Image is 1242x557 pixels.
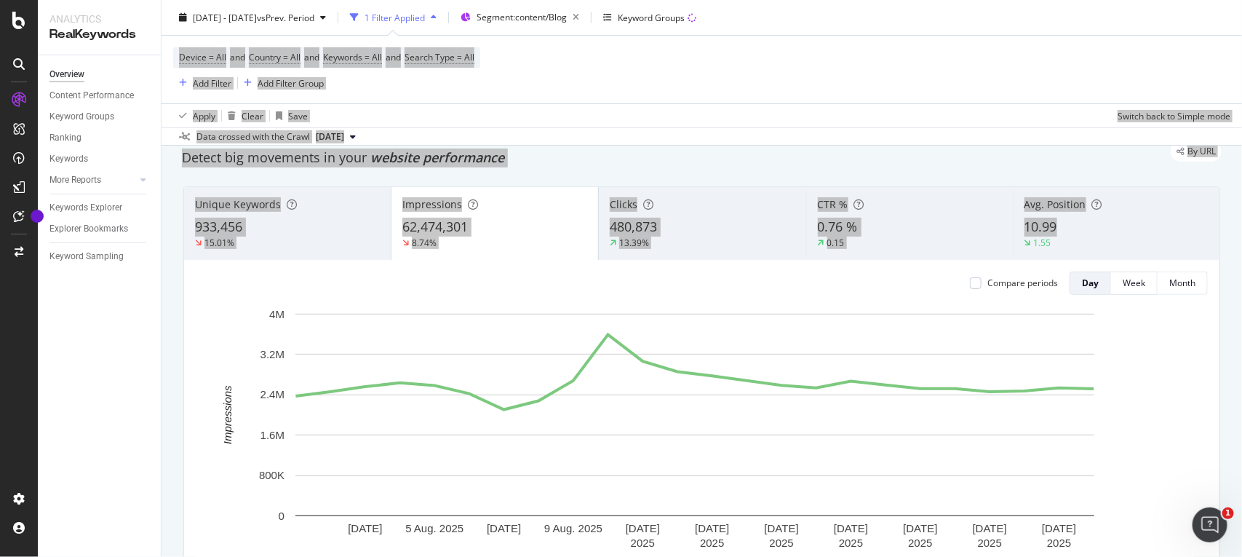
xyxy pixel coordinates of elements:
span: All [290,47,300,68]
a: Keyword Groups [49,109,151,125]
div: Explorer Bookmarks [49,221,128,237]
text: [DATE] [348,522,382,534]
text: 2025 [839,537,863,549]
button: Save [270,104,308,127]
div: 1.55 [1034,237,1051,249]
text: 9 Aug. 2025 [544,522,602,534]
text: [DATE] [834,522,868,534]
text: [DATE] [626,522,660,534]
span: Country [249,51,281,63]
iframe: Intercom live chat [1193,507,1227,542]
div: RealKeywords [49,26,149,43]
text: 2025 [1047,537,1071,549]
div: Keyword Groups [618,11,685,23]
button: Day [1070,272,1111,295]
span: = [457,51,462,63]
div: Month [1169,277,1195,289]
span: 62,474,301 [402,218,468,235]
span: [DATE] - [DATE] [193,11,257,23]
span: and [304,51,319,63]
button: Add Filter [173,74,231,92]
text: 2025 [908,537,932,549]
text: [DATE] [765,522,799,534]
div: Data crossed with the Crawl [196,130,310,143]
text: 2025 [770,537,794,549]
button: Week [1111,272,1158,295]
div: Clear [242,109,263,122]
span: 2025 Aug. 4th [316,130,344,143]
text: 3.2M [260,348,284,360]
span: and [386,51,401,63]
span: CTR % [818,197,848,211]
a: Overview [49,67,151,82]
div: 13.39% [619,237,649,249]
a: Content Performance [49,88,151,103]
text: 5 Aug. 2025 [405,522,463,534]
span: 0.76 % [818,218,858,235]
text: [DATE] [695,522,729,534]
text: 4M [269,308,284,320]
a: Keywords Explorer [49,200,151,216]
a: Ranking [49,130,151,146]
div: Analytics [49,12,149,26]
a: Explorer Bookmarks [49,221,151,237]
div: 8.74% [412,237,437,249]
span: Unique Keywords [195,197,281,211]
button: Keyword Groups [597,6,702,29]
div: Keywords Explorer [49,200,122,216]
button: Clear [222,104,263,127]
button: Segment:content/Blog [455,6,585,29]
div: 15.01% [204,237,234,249]
div: Week [1123,277,1145,289]
span: vs Prev. Period [257,11,314,23]
span: 480,873 [610,218,657,235]
a: More Reports [49,173,136,188]
text: 0 [279,510,284,522]
span: 933,456 [195,218,242,235]
div: 1 Filter Applied [365,11,425,23]
div: legacy label [1171,141,1222,162]
div: Content Performance [49,88,134,103]
span: Avg. Position [1024,197,1086,211]
div: 0.15 [827,237,845,249]
span: 10.99 [1024,218,1057,235]
span: = [283,51,288,63]
button: Switch back to Simple mode [1112,104,1230,127]
button: Month [1158,272,1208,295]
div: Keywords [49,151,88,167]
text: [DATE] [487,522,521,534]
button: [DATE] - [DATE]vsPrev. Period [173,6,332,29]
span: Impressions [402,197,462,211]
text: [DATE] [903,522,937,534]
div: Switch back to Simple mode [1118,109,1230,122]
div: Keyword Sampling [49,249,124,264]
button: Add Filter Group [238,74,324,92]
span: By URL [1187,147,1216,156]
button: 1 Filter Applied [344,6,442,29]
span: Search Type [405,51,455,63]
text: 800K [259,469,284,481]
text: 1.6M [260,429,284,441]
div: Compare periods [987,277,1058,289]
div: Keyword Groups [49,109,114,125]
div: Overview [49,67,84,82]
button: [DATE] [310,128,362,146]
text: [DATE] [973,522,1007,534]
div: Add Filter Group [258,76,324,89]
span: 1 [1222,507,1234,519]
a: Keywords [49,151,151,167]
text: 2025 [631,537,655,549]
span: and [230,51,245,63]
span: Device [179,51,207,63]
span: = [365,51,370,63]
span: Segment: content/Blog [477,11,567,23]
div: Save [288,109,308,122]
span: Clicks [610,197,637,211]
span: = [209,51,214,63]
text: [DATE] [1042,522,1076,534]
span: All [464,47,474,68]
div: Ranking [49,130,81,146]
span: All [372,47,382,68]
div: Apply [193,109,215,122]
div: Tooltip anchor [31,210,44,223]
